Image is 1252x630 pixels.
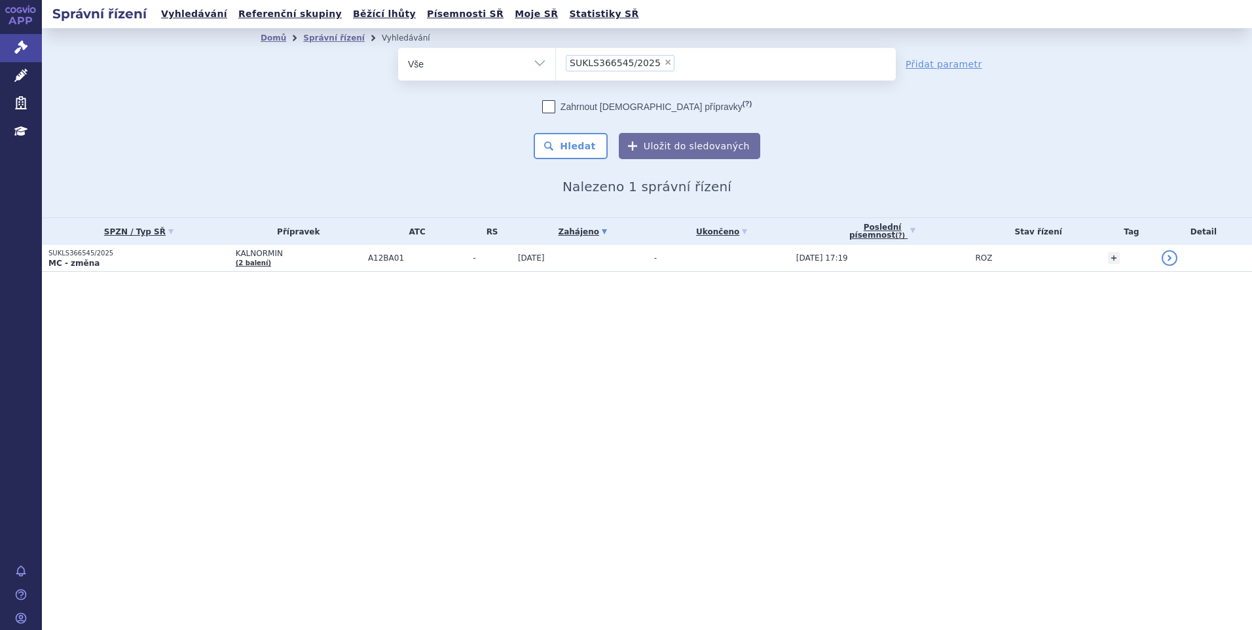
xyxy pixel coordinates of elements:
button: Uložit do sledovaných [619,133,760,159]
a: Zahájeno [518,223,648,241]
a: Moje SŘ [511,5,562,23]
abbr: (?) [895,232,905,240]
a: Statistiky SŘ [565,5,642,23]
strong: MC - změna [48,259,100,268]
span: - [473,253,511,263]
th: Detail [1155,218,1252,245]
span: - [654,253,657,263]
a: Domů [261,33,286,43]
span: × [664,58,672,66]
span: ROZ [976,253,993,263]
th: Přípravek [229,218,361,245]
th: ATC [361,218,466,245]
span: SUKLS366545/2025 [570,58,661,67]
a: Písemnosti SŘ [423,5,507,23]
span: A12BA01 [368,253,466,263]
abbr: (?) [743,100,752,108]
h2: Správní řízení [42,5,157,23]
a: Správní řízení [303,33,365,43]
label: Zahrnout [DEMOGRAPHIC_DATA] přípravky [542,100,752,113]
span: Nalezeno 1 správní řízení [562,179,731,195]
th: RS [466,218,511,245]
input: SUKLS366545/2025 [678,54,686,71]
a: + [1108,252,1120,264]
p: SUKLS366545/2025 [48,249,229,258]
button: Hledat [534,133,608,159]
a: Vyhledávání [157,5,231,23]
a: Běžící lhůty [349,5,420,23]
a: detail [1162,250,1177,266]
a: Poslednípísemnost(?) [796,218,969,245]
li: Vyhledávání [382,28,447,48]
a: Referenční skupiny [234,5,346,23]
th: Tag [1101,218,1155,245]
a: Přidat parametr [906,58,982,71]
span: [DATE] 17:19 [796,253,848,263]
span: KALNORMIN [236,249,361,258]
a: Ukončeno [654,223,790,241]
a: (2 balení) [236,259,271,267]
span: [DATE] [518,253,545,263]
a: SPZN / Typ SŘ [48,223,229,241]
th: Stav řízení [969,218,1101,245]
